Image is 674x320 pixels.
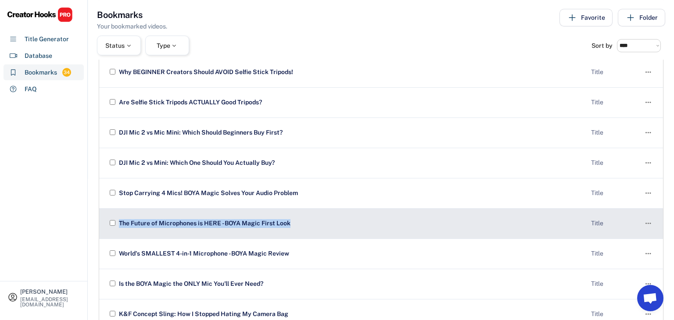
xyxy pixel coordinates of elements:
[105,43,133,49] div: Status
[25,68,57,77] div: Bookmarks
[591,249,635,258] div: Title
[645,249,651,258] text: 
[645,219,651,228] text: 
[97,22,167,31] div: Your bookmarked videos.
[644,187,652,199] button: 
[117,280,584,288] div: Is the BOYA Magic the ONLY Mic You'll Ever Need?
[25,51,52,60] div: Database
[25,85,37,94] div: FAQ
[645,68,651,77] text: 
[644,278,652,290] button: 
[644,217,652,230] button: 
[20,297,80,307] div: [EMAIL_ADDRESS][DOMAIN_NAME]
[644,96,652,109] button: 
[645,188,651,198] text: 
[117,159,584,167] div: DJI Mic 2 vs Mini: Which One Should You Actually Buy?
[591,68,635,77] div: Title
[7,7,73,22] img: CHPRO%20Logo.svg
[645,279,651,288] text: 
[117,219,584,228] div: The Future of Microphones is HERE - BOYA Magic First Look
[20,289,80,295] div: [PERSON_NAME]
[97,9,143,21] h3: Bookmarks
[591,159,635,167] div: Title
[591,189,635,198] div: Title
[645,128,651,137] text: 
[117,189,584,198] div: Stop Carrying 4 Mics! BOYA Magic Solves Your Audio Problem
[117,98,584,107] div: Are Selfie Stick Tripods ACTUALLY Good Tripods?
[618,9,665,26] button: Folder
[117,249,584,258] div: World's SMALLEST 4-in-1 Microphone - BOYA Magic Review
[117,128,584,137] div: DJI Mic 2 vs Mic Mini: Which Should Beginners Buy First?
[644,248,652,260] button: 
[62,69,71,76] div: 34
[591,219,635,228] div: Title
[157,43,178,49] div: Type
[592,43,613,49] div: Sort by
[591,310,635,319] div: Title
[559,9,613,26] button: Favorite
[645,98,651,107] text: 
[25,35,69,44] div: Title Generator
[644,66,652,78] button: 
[591,128,635,137] div: Title
[644,157,652,169] button: 
[645,309,651,319] text: 
[117,310,584,319] div: K&F Concept Sling: How I Stopped Hating My Camera Bag
[637,285,663,311] a: Open chat
[591,98,635,107] div: Title
[117,68,584,77] div: Why BEGINNER Creators Should AVOID Selfie Stick Tripods!
[591,280,635,288] div: Title
[644,127,652,139] button: 
[645,158,651,167] text: 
